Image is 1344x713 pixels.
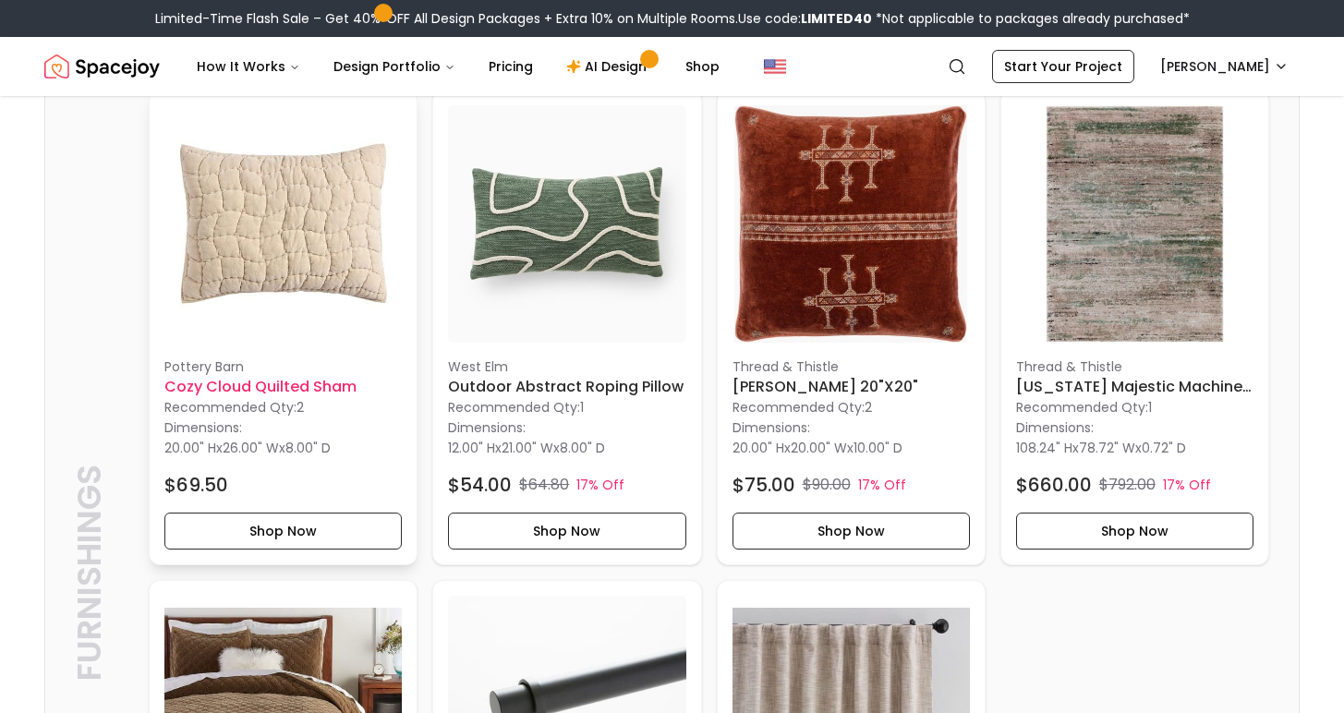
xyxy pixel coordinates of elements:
[560,439,605,457] span: 8.00" D
[149,90,418,565] div: Cozy Cloud Quilted Sham
[285,439,331,457] span: 8.00" D
[1016,417,1094,439] p: Dimensions:
[1099,474,1156,496] p: $792.00
[448,376,685,398] h6: Outdoor Abstract Roping Pillow
[519,474,569,496] p: $64.80
[551,48,667,85] a: AI Design
[164,398,402,417] p: Recommended Qty: 2
[448,417,526,439] p: Dimensions:
[448,105,685,343] img: Outdoor Abstract Roping Pillow image
[155,9,1190,28] div: Limited-Time Flash Sale – Get 40% OFF All Design Packages + Extra 10% on Multiple Rooms.
[1079,439,1135,457] span: 78.72" W
[164,357,402,376] p: Pottery Barn
[1000,90,1269,565] a: Montana Majestic Machine Woven Rug 6'7" x 9' imageThread & Thistle[US_STATE] Majestic Machine Wov...
[448,357,685,376] p: West Elm
[448,439,495,457] span: 12.00" H
[448,439,605,457] p: x x
[764,55,786,78] img: United States
[1016,513,1253,550] button: Shop Now
[733,439,902,457] p: x x
[182,48,315,85] button: How It Works
[733,417,810,439] p: Dimensions:
[164,376,402,398] h6: Cozy Cloud Quilted Sham
[733,472,795,498] h4: $75.00
[733,439,784,457] span: 20.00" H
[791,439,847,457] span: 20.00" W
[448,398,685,417] p: Recommended Qty: 1
[1016,398,1253,417] p: Recommended Qty: 1
[164,439,331,457] p: x x
[319,48,470,85] button: Design Portfolio
[1149,50,1300,83] button: [PERSON_NAME]
[432,90,701,565] a: Outdoor Abstract Roping Pillow imageWest ElmOutdoor Abstract Roping PillowRecommended Qty:1Dimens...
[1142,439,1186,457] span: 0.72" D
[432,90,701,565] div: Outdoor Abstract Roping Pillow
[149,90,418,565] a: Cozy Cloud Quilted Sham imagePottery BarnCozy Cloud Quilted ShamRecommended Qty:2Dimensions:20.00...
[223,439,279,457] span: 26.00" W
[717,90,986,565] a: Bella Pillow 20"x20" imageThread & Thistle[PERSON_NAME] 20"x20"Recommended Qty:2Dimensions:20.00"...
[164,439,216,457] span: 20.00" H
[164,513,402,550] button: Shop Now
[164,472,228,498] h4: $69.50
[1016,105,1253,343] img: Montana Majestic Machine Woven Rug 6'7" x 9' image
[803,474,851,496] p: $90.00
[1016,439,1072,457] span: 108.24" H
[733,105,970,343] img: Bella Pillow 20"x20" image
[164,417,242,439] p: Dimensions:
[992,50,1134,83] a: Start Your Project
[733,398,970,417] p: Recommended Qty: 2
[738,9,872,28] span: Use code:
[858,476,906,494] p: 17% Off
[733,357,970,376] p: Thread & Thistle
[872,9,1190,28] span: *Not applicable to packages already purchased*
[182,48,734,85] nav: Main
[164,105,402,343] img: Cozy Cloud Quilted Sham image
[1016,376,1253,398] h6: [US_STATE] Majestic Machine Woven Rug 6'7" x 9'
[717,90,986,565] div: Bella Pillow 20"x20"
[576,476,624,494] p: 17% Off
[1016,357,1253,376] p: Thread & Thistle
[44,48,160,85] img: Spacejoy Logo
[44,37,1300,96] nav: Global
[1163,476,1211,494] p: 17% Off
[44,48,160,85] a: Spacejoy
[1016,439,1186,457] p: x x
[854,439,902,457] span: 10.00" D
[474,48,548,85] a: Pricing
[502,439,553,457] span: 21.00" W
[671,48,734,85] a: Shop
[448,513,685,550] button: Shop Now
[448,472,512,498] h4: $54.00
[733,513,970,550] button: Shop Now
[733,376,970,398] h6: [PERSON_NAME] 20"x20"
[801,9,872,28] b: LIMITED40
[1016,472,1092,498] h4: $660.00
[1000,90,1269,565] div: Montana Majestic Machine Woven Rug 6'7" x 9'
